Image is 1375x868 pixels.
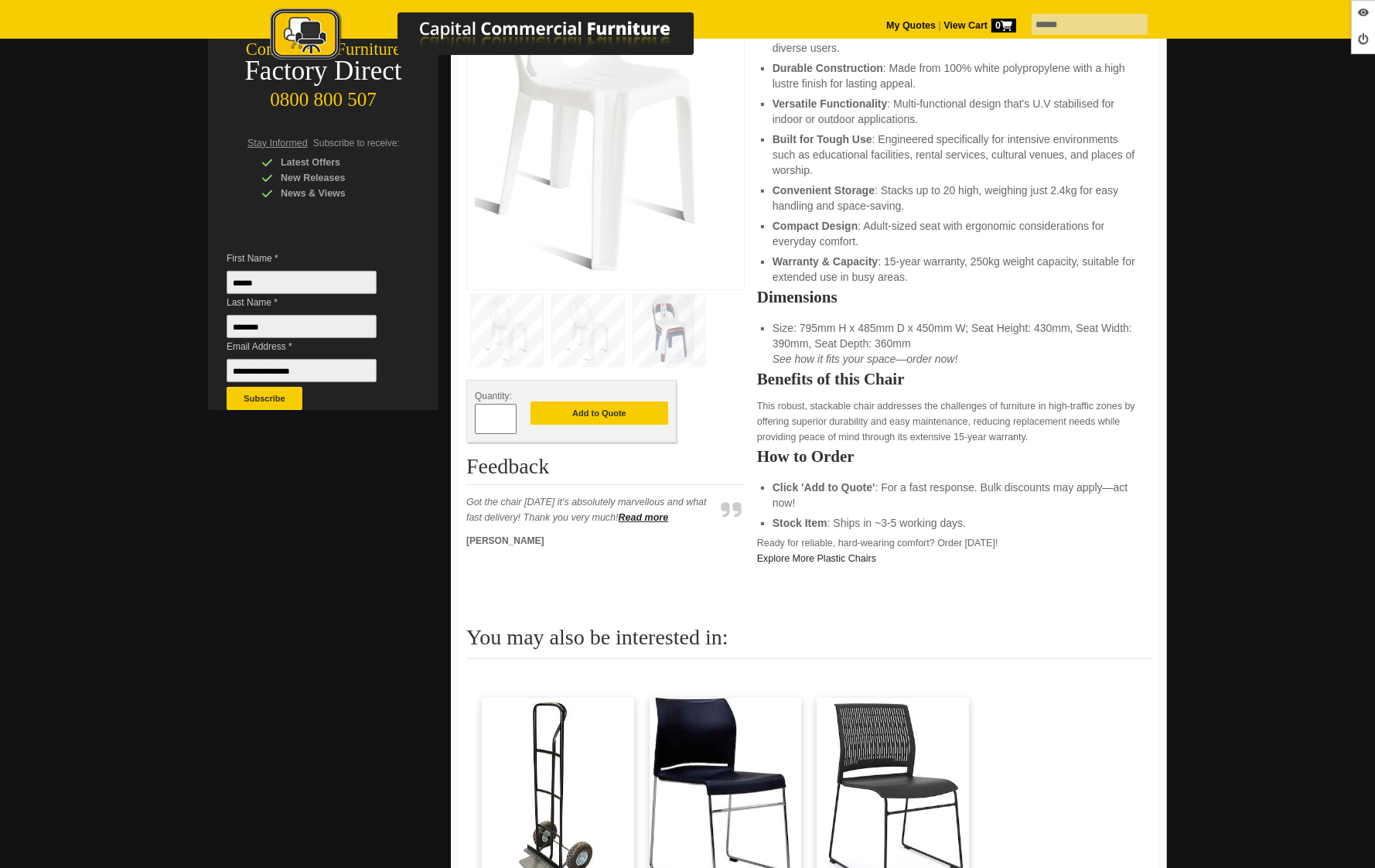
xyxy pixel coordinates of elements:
p: Ready for reliable, hard-wearing comfort? Order [DATE]! [757,535,1152,566]
p: Got the chair [DATE] it's absolutely marvellous and what fast delivery! Thank you very much! [466,494,714,525]
div: Factory Direct [208,60,438,82]
input: Email Address * [227,359,377,382]
li: : Multi-functional design that's U.V stabilised for indoor or outdoor applications. [773,96,1136,127]
input: Last Name * [227,315,377,338]
div: 0800 800 507 [208,81,438,111]
li: : Engineered specifically for intensive environments such as educational facilities, rental servi... [773,132,1136,178]
span: 0 [991,19,1016,32]
img: Capital Commercial Furniture Logo [227,8,769,64]
div: Latest Offers [261,155,408,170]
strong: Stock Item [773,517,827,529]
span: First Name * [227,251,400,266]
li: : For a fast response. Bulk discounts may apply—act now! [773,480,1136,511]
span: Email Address * [227,339,400,354]
div: New Releases [261,170,408,186]
h2: You may also be interested in: [466,626,1152,659]
li: Size: 795mm H x 485mm D x 450mm W; Seat Height: 430mm, Seat Width: 390mm, Seat Depth: 360mm [773,320,1136,367]
strong: Compact Design [773,220,858,232]
li: : Supports up to 250kg, making it ideal for diverse users. [773,25,1136,56]
h2: Benefits of this Chair [757,371,1152,387]
h2: How to Order [757,449,1152,464]
strong: Versatile Functionality [773,97,888,110]
strong: Built for Tough Use [773,133,872,145]
li: : Made from 100% white polypropylene with a high lustre finish for lasting appeal. [773,60,1136,91]
strong: View Cart [943,20,1016,31]
div: News & Views [261,186,408,201]
p: [PERSON_NAME] [466,533,714,548]
a: Read more [619,512,669,523]
li: : Adult-sized seat with ergonomic considerations for everyday comfort. [773,218,1136,249]
span: Quantity: [475,391,512,402]
li: : 15-year warranty, 250kg weight capacity, suitable for extended use in busy areas. [773,254,1136,285]
em: See how it fits your space—order now! [773,353,958,365]
span: Last Name * [227,295,400,310]
a: Explore More Plastic Chairs [757,553,876,564]
strong: Durable Construction [773,62,883,74]
h2: Feedback [466,455,745,485]
input: First Name * [227,271,377,294]
strong: Click 'Add to Quote' [773,481,875,494]
button: Subscribe [227,387,302,410]
span: Stay Informed [247,138,308,149]
strong: Convenient Storage [773,184,875,196]
div: Commercial Furniture [208,39,438,60]
a: My Quotes [886,20,936,31]
button: Add to Quote [531,402,668,425]
li: : Stacks up to 20 high, weighing just 2.4kg for easy handling and space-saving. [773,183,1136,214]
a: View Cart0 [941,20,1016,31]
li: : Ships in ~3-5 working days. [773,515,1136,531]
a: Capital Commercial Furniture Logo [227,8,769,69]
strong: Warranty & Capacity [773,255,878,268]
p: This robust, stackable chair addresses the challenges of furniture in high-traffic zones by offer... [757,398,1152,445]
h2: Dimensions [757,289,1152,305]
span: Subscribe to receive: [313,138,400,149]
